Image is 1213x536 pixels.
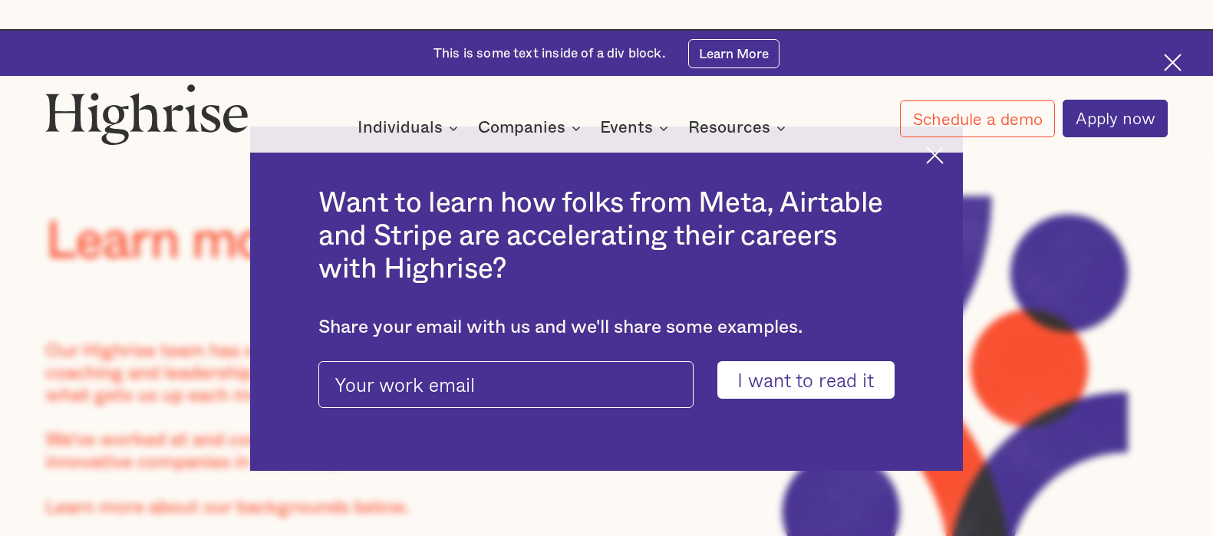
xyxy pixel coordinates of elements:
a: Apply now [1063,100,1168,136]
div: Individuals [358,119,443,137]
form: pop-up-modal-form [318,361,895,399]
input: I want to read it [717,361,895,399]
div: This is some text inside of a div block. [433,44,666,63]
div: Share your email with us and we'll share some examples. [318,316,895,338]
img: Cross icon [926,146,944,164]
div: Resources [688,119,770,137]
img: Highrise logo [45,84,248,145]
input: Your work email [318,361,694,408]
h2: Want to learn how folks from Meta, Airtable and Stripe are accelerating their careers with Highrise? [318,187,895,286]
div: Individuals [358,119,463,137]
div: Companies [478,119,565,137]
div: Events [600,119,673,137]
img: Cross icon [1164,54,1182,71]
div: Events [600,119,653,137]
div: Resources [688,119,790,137]
a: Learn More [688,39,780,68]
div: Companies [478,119,585,137]
a: Schedule a demo [900,100,1055,137]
